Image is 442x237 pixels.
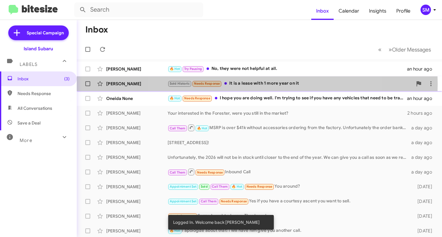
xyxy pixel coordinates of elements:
div: [STREET_ADDRESS]! [168,140,410,146]
span: Logged In. Welcome back [PERSON_NAME] [173,219,260,225]
span: All Conversations [17,105,52,111]
div: [DATE] [410,198,437,205]
span: Inbox [17,76,70,82]
input: Search [74,2,203,17]
div: [PERSON_NAME] [106,228,168,234]
div: [PERSON_NAME] [106,140,168,146]
span: Special Campaign [27,30,64,36]
div: Sorry, bought a Lexus. Thank you! [168,212,410,220]
div: an hour ago [407,95,437,101]
a: Calendar [334,2,364,20]
span: (3) [64,76,70,82]
div: a day ago [410,125,437,131]
div: No, they were not helpful at all. [168,65,407,72]
div: [PERSON_NAME] [106,198,168,205]
div: Inbound Call [168,168,410,176]
div: a day ago [410,169,437,175]
span: 🔥 Hot [197,126,207,130]
span: Needs Response [221,199,247,203]
span: Call Them [212,185,228,189]
div: Your interested in the Forester, were you still in the market? [168,110,407,116]
div: It is a lease with 1 more year on it [168,80,413,87]
a: Special Campaign [8,25,69,40]
nav: Page navigation example [375,43,435,56]
span: Needs Response [184,96,210,100]
span: Needs Response [194,82,220,86]
div: I apologize about that! I will have him give you another call. [168,227,410,234]
div: [DATE] [410,213,437,219]
span: « [378,46,382,53]
span: Sold Historic [170,82,190,86]
span: 🔥 Hot [170,96,180,100]
span: Needs Response [246,185,273,189]
div: You around? [168,183,410,190]
button: Next [385,43,435,56]
div: a day ago [410,140,437,146]
div: Unfortunately, the 2026 will not be in stock until closer to the end of the year. We can give you... [168,154,410,160]
div: 2 hours ago [407,110,437,116]
span: 🔥 Hot [170,67,180,71]
span: More [20,138,32,143]
span: Appointment Set [170,185,197,189]
div: [PERSON_NAME] [106,184,168,190]
span: Sold [201,185,208,189]
span: 🔥 Hot [232,185,242,189]
div: [PERSON_NAME] [106,81,168,87]
div: Yes if you have a courtesy ascent you want to sell. [168,198,410,205]
div: Oneida None [106,95,168,101]
span: Needs Response [17,90,70,97]
a: Insights [364,2,391,20]
div: I hope you are doing well. I'm trying to see if you have any vehicles that need to be transported... [168,95,407,102]
button: Previous [374,43,385,56]
div: [PERSON_NAME] [106,169,168,175]
span: Call Them [170,170,186,174]
span: » [389,46,392,53]
span: Call Them [201,199,217,203]
span: Appointment Set [170,199,197,203]
div: [PERSON_NAME] [106,66,168,72]
span: Try Pausing [184,67,202,71]
span: Labels [20,62,37,67]
div: MSRP is over $41k without accessories ordering from the factory. Unfortunately the order banks ar... [168,124,410,132]
div: Island Subaru [24,46,53,52]
div: [PERSON_NAME] [106,213,168,219]
div: [PERSON_NAME] [106,110,168,116]
div: [PERSON_NAME] [106,125,168,131]
h1: Inbox [85,25,108,35]
span: Older Messages [392,46,431,53]
div: [DATE] [410,184,437,190]
span: Needs Response [197,170,223,174]
div: a day ago [410,154,437,160]
div: an hour ago [407,66,437,72]
div: [DATE] [410,228,437,234]
span: Call Them [170,126,186,130]
button: SM [415,5,435,15]
div: [PERSON_NAME] [106,154,168,160]
div: SM [421,5,431,15]
a: Inbox [311,2,334,20]
span: Save a Deal [17,120,41,126]
a: Profile [391,2,415,20]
